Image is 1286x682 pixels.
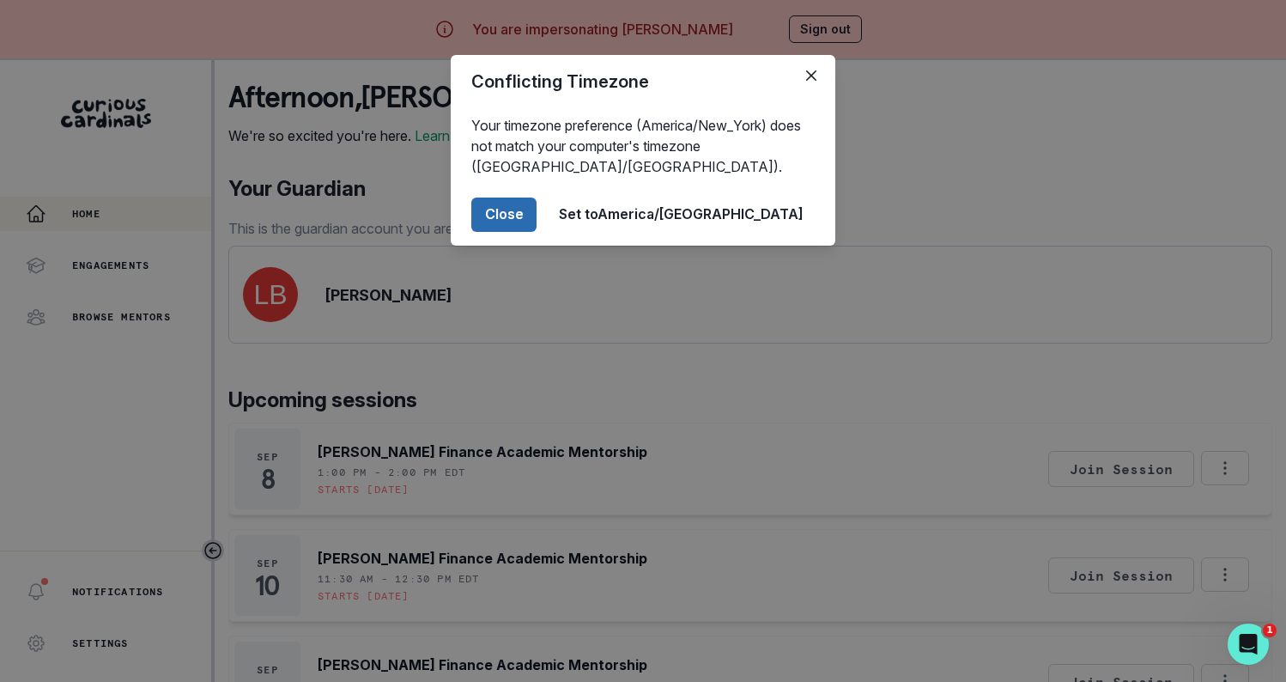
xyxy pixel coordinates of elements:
header: Conflicting Timezone [451,55,835,108]
button: Set toAmerica/[GEOGRAPHIC_DATA] [547,198,815,232]
button: Close [798,62,825,89]
iframe: Intercom live chat [1228,624,1269,665]
span: 1 [1263,624,1277,637]
div: Your timezone preference (America/New_York) does not match your computer's timezone ([GEOGRAPHIC_... [451,108,835,184]
button: Close [471,198,537,232]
